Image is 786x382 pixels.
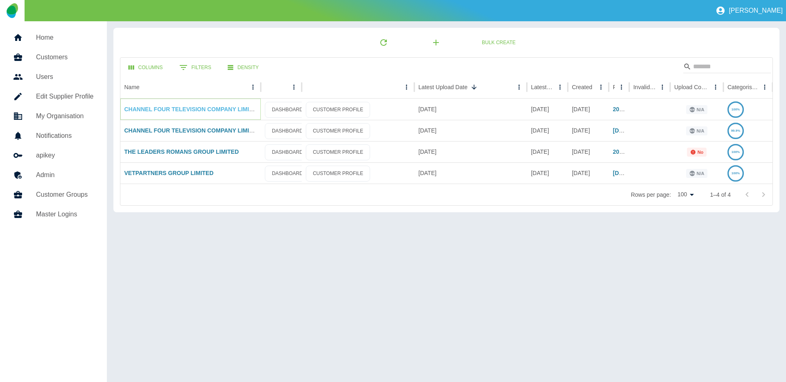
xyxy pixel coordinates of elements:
div: Latest Upload Date [418,84,468,90]
a: DASHBOARD [265,102,310,118]
p: N/A [697,171,705,176]
div: 04 Apr 2024 [527,162,568,184]
a: CUSTOMER PROFILE [306,102,370,118]
h5: apikey [36,151,94,160]
div: Not all required reports for this customer were uploaded for the latest usage month. [687,148,707,157]
img: Logo [7,3,18,18]
button: Select columns [122,60,169,75]
text: 100% [732,108,740,111]
a: VETPARTNERS GROUP LIMITED [124,170,214,176]
button: Sort [468,81,480,93]
h5: Notifications [36,131,94,141]
button: Latest Usage column menu [554,81,566,93]
a: Customers [7,47,100,67]
h5: Customers [36,52,94,62]
a: apikey [7,146,100,165]
a: 99.9% [727,127,744,134]
h5: My Organisation [36,111,94,121]
a: 100% [727,170,744,176]
h5: Master Logins [36,209,94,219]
a: Edit Supplier Profile [7,87,100,106]
button: Invalid Creds column menu [657,81,668,93]
a: THE LEADERS ROMANS GROUP LIMITED [124,148,239,155]
a: 2025-AUG-FF7Y-Z3M7 [613,106,672,112]
a: [DATE]V0X-4IFY [613,127,657,134]
div: 20 May 2024 [414,162,527,184]
div: 29 Aug 2025 [414,99,527,120]
div: 100 [674,189,697,200]
div: Ref [613,84,615,90]
p: 1–4 of 4 [710,191,731,199]
button: Categorised column menu [759,81,770,93]
a: Master Logins [7,204,100,224]
p: [PERSON_NAME] [729,7,783,14]
div: 28 Feb 2025 [527,99,568,120]
a: Users [7,67,100,87]
div: 01 Jul 2025 [527,120,568,141]
div: 14 Feb 2025 [414,141,527,162]
button: Name column menu [247,81,259,93]
button: column menu [401,81,412,93]
text: 100% [732,171,740,175]
div: Search [683,60,771,75]
div: Name [124,84,140,90]
text: 99.9% [731,129,741,133]
button: Created column menu [595,81,607,93]
a: 100% [727,148,744,155]
h5: Users [36,72,94,82]
div: Created [572,84,592,90]
button: Show filters [173,59,218,76]
a: Home [7,28,100,47]
a: DASHBOARD [265,144,310,160]
a: Notifications [7,126,100,146]
p: Rows per page: [631,191,671,199]
button: Density [221,60,265,75]
div: This status is not applicable for customers using manual upload. [686,169,708,178]
div: 14 Feb 2025 [568,141,609,162]
p: N/A [697,107,705,112]
a: CUSTOMER PROFILE [306,166,370,182]
a: DASHBOARD [265,166,310,182]
div: 09 Jul 2025 [568,120,609,141]
button: Bulk Create [475,35,522,50]
button: Latest Upload Date column menu [513,81,525,93]
p: No [698,150,704,155]
button: column menu [288,81,300,93]
div: 15 Jul 2025 [414,120,527,141]
h5: Admin [36,170,94,180]
a: DASHBOARD [265,123,310,139]
text: 100% [732,150,740,154]
h5: Customer Groups [36,190,94,200]
div: Latest Usage [531,84,553,90]
a: CUSTOMER PROFILE [306,144,370,160]
div: 29 Aug 2025 [568,99,609,120]
a: Admin [7,165,100,185]
h5: Edit Supplier Profile [36,92,94,101]
h5: Home [36,33,94,43]
div: Upload Complete [674,84,709,90]
a: CHANNEL FOUR TELEVISION COMPANY LIMITED [124,106,261,112]
p: N/A [697,128,705,133]
a: Customer Groups [7,185,100,204]
button: [PERSON_NAME] [712,2,786,19]
div: Invalid Creds [633,84,656,90]
a: [DATE]YOE-O4UY [613,170,662,176]
a: CUSTOMER PROFILE [306,123,370,139]
div: 19 Jan 2025 [527,141,568,162]
div: This status is not applicable for customers using manual upload. [686,105,708,114]
a: 100% [727,106,744,112]
a: 2025-FEB-Z6DR-XERK [613,148,674,155]
div: 20 May 2024 [568,162,609,184]
button: Upload Complete column menu [710,81,721,93]
button: Ref column menu [616,81,627,93]
div: This status is not applicable for customers using manual upload. [686,126,708,135]
a: CHANNEL FOUR TELEVISION COMPANY LIMITED [124,127,261,134]
div: Categorised [727,84,758,90]
a: My Organisation [7,106,100,126]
